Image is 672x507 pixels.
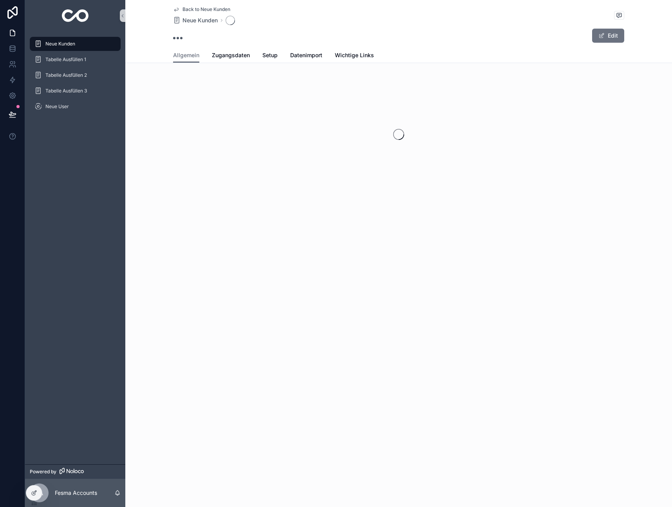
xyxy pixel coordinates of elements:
a: Tabelle Ausfüllen 3 [30,84,121,98]
a: Powered by [25,464,125,479]
p: Fesma Accounts [55,489,97,497]
span: Tabelle Ausfüllen 1 [45,56,86,63]
span: Datenimport [290,51,322,59]
a: Neue Kunden [173,16,218,24]
a: Tabelle Ausfüllen 2 [30,68,121,82]
a: Zugangsdaten [212,48,250,64]
span: Wichtige Links [335,51,374,59]
span: Zugangsdaten [212,51,250,59]
span: Setup [262,51,278,59]
span: Back to Neue Kunden [182,6,230,13]
a: Tabelle Ausfüllen 1 [30,53,121,67]
span: Tabelle Ausfüllen 3 [45,88,87,94]
a: Allgemein [173,48,199,63]
span: Tabelle Ausfüllen 2 [45,72,87,78]
span: Powered by [30,469,56,475]
div: scrollable content [25,31,125,124]
span: Neue Kunden [182,16,218,24]
a: Neue User [30,100,121,114]
a: Neue Kunden [30,37,121,51]
button: Edit [592,29,624,43]
a: Back to Neue Kunden [173,6,230,13]
a: Datenimport [290,48,322,64]
img: App logo [62,9,89,22]
a: Wichtige Links [335,48,374,64]
span: Neue Kunden [45,41,75,47]
span: Neue User [45,103,69,110]
a: Setup [262,48,278,64]
span: Allgemein [173,51,199,59]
